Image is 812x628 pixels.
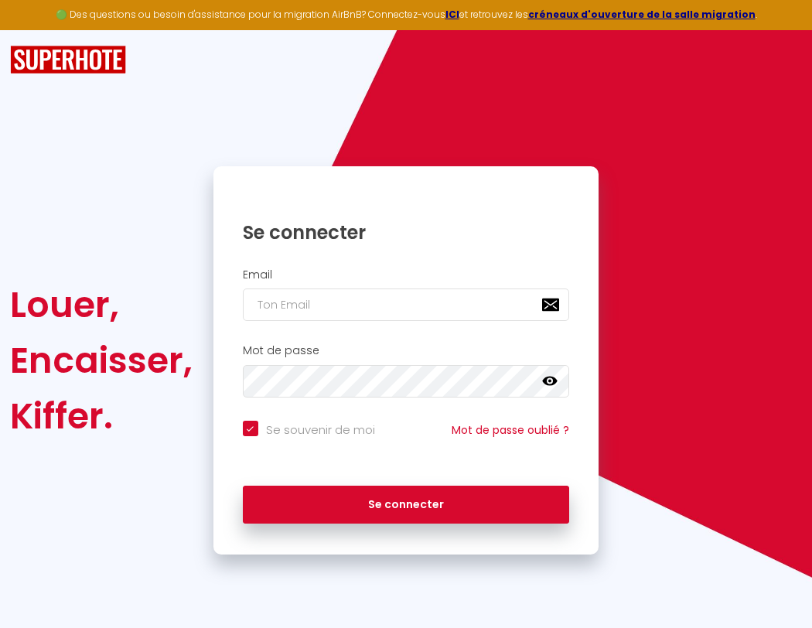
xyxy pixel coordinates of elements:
[243,344,570,357] h2: Mot de passe
[10,388,193,444] div: Kiffer.
[10,46,126,74] img: SuperHote logo
[10,333,193,388] div: Encaisser,
[528,8,756,21] a: créneaux d'ouverture de la salle migration
[445,8,459,21] a: ICI
[452,422,569,438] a: Mot de passe oublié ?
[243,220,570,244] h1: Se connecter
[10,277,193,333] div: Louer,
[243,268,570,282] h2: Email
[243,486,570,524] button: Se connecter
[243,288,570,321] input: Ton Email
